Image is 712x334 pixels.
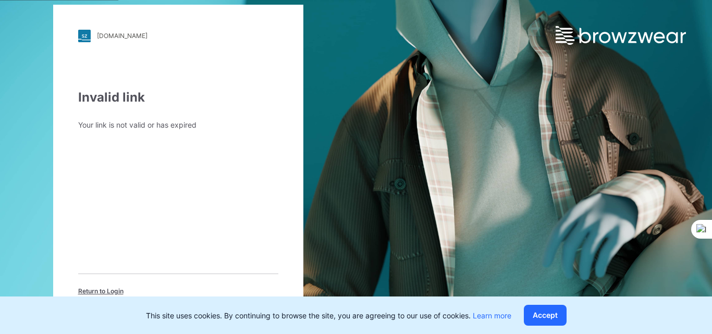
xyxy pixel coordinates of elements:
a: [DOMAIN_NAME] [78,30,278,42]
span: Return to Login [78,287,124,296]
img: stylezone-logo.562084cfcfab977791bfbf7441f1a819.svg [78,30,91,42]
button: Accept [524,305,567,326]
p: This site uses cookies. By continuing to browse the site, you are agreeing to our use of cookies. [146,310,511,321]
div: Your link is not valid or has expired [78,119,278,130]
div: Invalid link [78,88,278,107]
img: browzwear-logo.e42bd6dac1945053ebaf764b6aa21510.svg [556,26,686,45]
a: Learn more [473,311,511,320]
div: [DOMAIN_NAME] [97,32,148,40]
